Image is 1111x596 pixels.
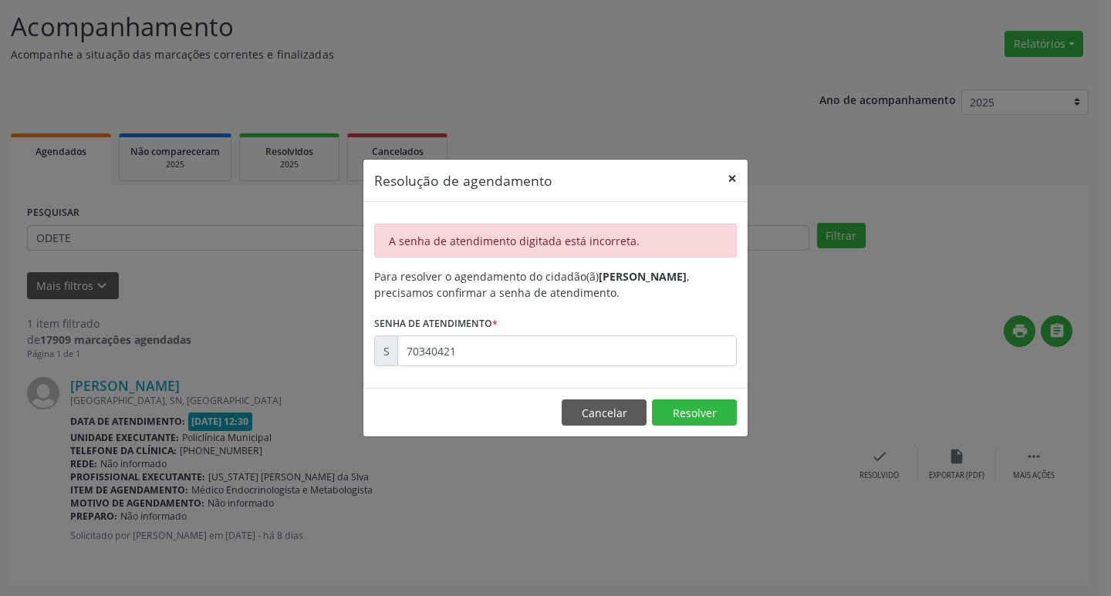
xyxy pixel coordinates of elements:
div: A senha de atendimento digitada está incorreta. [374,224,737,258]
div: Para resolver o agendamento do cidadão(ã) , precisamos confirmar a senha de atendimento. [374,268,737,301]
button: Close [717,160,748,197]
h5: Resolução de agendamento [374,170,552,190]
div: S [374,335,398,366]
b: [PERSON_NAME] [599,269,687,284]
label: Senha de atendimento [374,311,498,335]
button: Resolver [652,399,737,426]
button: Cancelar [562,399,647,426]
